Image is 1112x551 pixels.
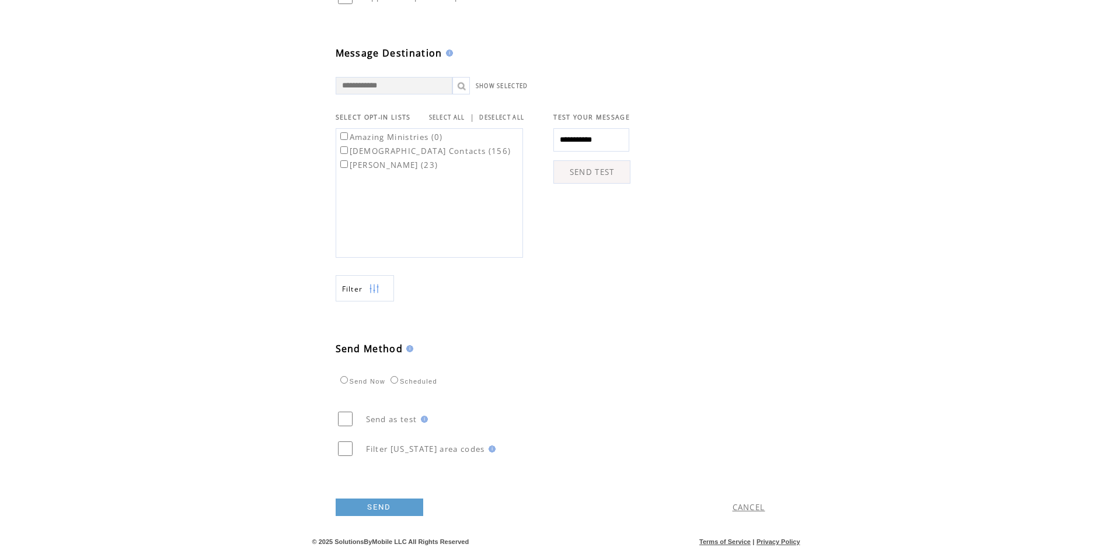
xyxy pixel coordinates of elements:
[479,114,524,121] a: DESELECT ALL
[476,82,528,90] a: SHOW SELECTED
[336,275,394,301] a: Filter
[485,445,496,452] img: help.gif
[336,47,442,59] span: Message Destination
[340,160,348,168] input: [PERSON_NAME] (23)
[470,112,475,122] span: |
[733,502,765,513] a: CANCEL
[336,113,411,121] span: SELECT OPT-IN LISTS
[336,499,423,516] a: SEND
[340,146,348,154] input: [DEMOGRAPHIC_DATA] Contacts (156)
[752,538,754,545] span: |
[336,342,403,355] span: Send Method
[312,538,469,545] span: © 2025 SolutionsByMobile LLC All Rights Reserved
[369,276,379,302] img: filters.png
[338,132,443,142] label: Amazing Ministries (0)
[338,146,511,156] label: [DEMOGRAPHIC_DATA] Contacts (156)
[442,50,453,57] img: help.gif
[388,378,437,385] label: Scheduled
[403,345,413,352] img: help.gif
[757,538,800,545] a: Privacy Policy
[553,113,630,121] span: TEST YOUR MESSAGE
[429,114,465,121] a: SELECT ALL
[337,378,385,385] label: Send Now
[340,132,348,140] input: Amazing Ministries (0)
[553,160,630,184] a: SEND TEST
[342,284,363,294] span: Show filters
[338,160,438,170] label: [PERSON_NAME] (23)
[366,414,417,424] span: Send as test
[391,376,398,384] input: Scheduled
[699,538,751,545] a: Terms of Service
[417,416,428,423] img: help.gif
[340,376,348,384] input: Send Now
[366,444,485,454] span: Filter [US_STATE] area codes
